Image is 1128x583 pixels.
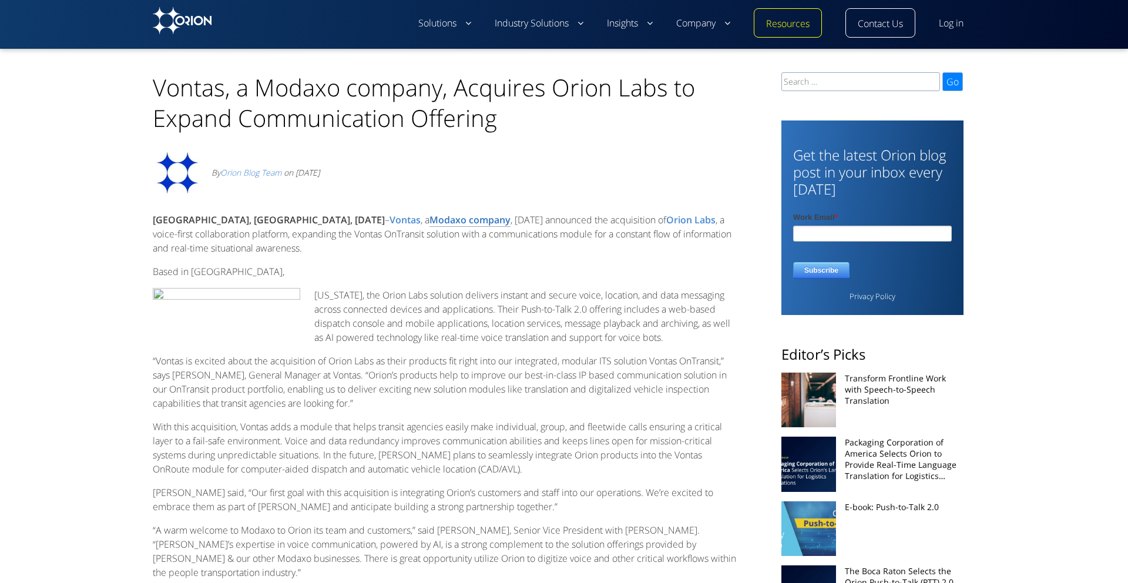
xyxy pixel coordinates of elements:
img: Orion [153,7,211,34]
a: Modaxo company [429,213,511,227]
a: E-book: Push-to-Talk 2.0 [845,501,963,512]
p: Based in [GEOGRAPHIC_DATA], [153,264,737,279]
iframe: Chat Widget [916,447,1128,583]
time: [DATE] [296,167,320,178]
iframe: Form 0 [793,212,952,289]
p: [PERSON_NAME] said, “Our first goal with this acquisition is integrating Orion’s customers and st... [153,485,737,514]
a: Log in [939,16,963,31]
h1: Vontas, a Modaxo company, Acquires Orion Labs to Expand Communication Offering [153,55,737,133]
img: Avatar photo [153,148,202,197]
img: Packaging Corp of America chooses Orion's Language Translation [781,437,836,491]
a: Resources [766,17,810,31]
a: Orion Labs [666,213,716,227]
h2: Editor’s Picks [781,344,963,364]
strong: [GEOGRAPHIC_DATA], [GEOGRAPHIC_DATA], [DATE] [153,213,385,226]
h3: Get the latest Orion blog post in your inbox every [DATE] [793,146,952,197]
span: By [211,167,284,179]
a: Privacy Policy [850,291,895,302]
a: Orion Blog Team [220,167,281,179]
a: Transform Frontline Work with Speech-to-Speech Translation [845,373,963,406]
a: Solutions [418,16,471,31]
a: Contact Us [858,17,903,31]
p: “Vontas is excited about the acquisition of Orion Labs as their products fit right into our integ... [153,354,737,410]
a: Industry Solutions [495,16,583,31]
input: Go [942,72,963,91]
p: – , a , [DATE] announced the acquisition of , a voice-first collaboration platform, expanding the... [153,213,737,255]
span: on [284,167,293,178]
a: Company [676,16,730,31]
img: Unified communications and PTT 2.0 [781,501,836,556]
a: Insights [607,16,653,31]
p: [US_STATE], the Orion Labs solution delivers instant and secure voice, location, and data messagi... [153,288,737,344]
p: “A warm welcome to Modaxo to Orion its team and customers,” said [PERSON_NAME], Senior Vice Presi... [153,523,737,579]
a: Packaging Corporation of America Selects Orion to Provide Real-Time Language Translation for Logi... [845,437,963,481]
a: Vontas [390,213,421,227]
p: With this acquisition, Vontas adds a module that helps transit agencies easily make individual, g... [153,420,737,476]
